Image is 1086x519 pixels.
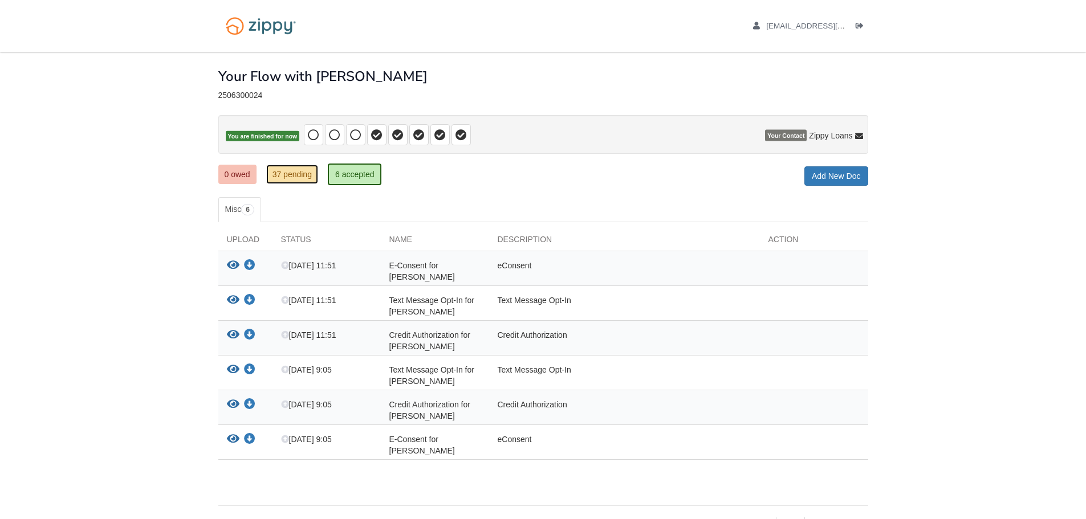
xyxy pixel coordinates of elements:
[753,22,897,33] a: edit profile
[244,401,255,410] a: Download Credit Authorization for Kelsey Smith
[856,22,868,33] a: Log out
[281,435,332,444] span: [DATE] 9:05
[389,261,455,281] span: E-Consent for [PERSON_NAME]
[244,331,255,340] a: Download Credit Authorization for Stephen Cataline
[244,261,255,271] a: Download E-Consent for Stephen Cataline
[489,295,760,317] div: Text Message Opt-In
[489,260,760,283] div: eConsent
[281,330,336,340] span: [DATE] 11:51
[244,366,255,375] a: Download Text Message Opt-In for Kelsey Smith
[281,261,336,270] span: [DATE] 11:51
[272,234,381,251] div: Status
[809,130,852,141] span: Zippy Loans
[489,234,760,251] div: Description
[766,22,897,30] span: kelseysmith5716@comcast.net
[218,91,868,100] div: 2506300024
[281,365,332,374] span: [DATE] 9:05
[281,400,332,409] span: [DATE] 9:05
[218,234,272,251] div: Upload
[227,434,239,446] button: View E-Consent for Kelsey Smith
[244,296,255,305] a: Download Text Message Opt-In for Stephen Cataline
[489,399,760,422] div: Credit Authorization
[227,260,239,272] button: View E-Consent for Stephen Cataline
[241,204,254,215] span: 6
[218,165,257,184] a: 0 owed
[328,164,382,185] a: 6 accepted
[381,234,489,251] div: Name
[389,296,474,316] span: Text Message Opt-In for [PERSON_NAME]
[760,234,868,251] div: Action
[218,69,428,84] h1: Your Flow with [PERSON_NAME]
[489,329,760,352] div: Credit Authorization
[765,130,807,141] span: Your Contact
[489,364,760,387] div: Text Message Opt-In
[218,11,303,40] img: Logo
[227,295,239,307] button: View Text Message Opt-In for Stephen Cataline
[389,365,474,386] span: Text Message Opt-In for [PERSON_NAME]
[389,330,470,351] span: Credit Authorization for [PERSON_NAME]
[389,435,455,455] span: E-Consent for [PERSON_NAME]
[226,131,300,142] span: You are finished for now
[804,166,868,186] a: Add New Doc
[218,197,261,222] a: Misc
[281,296,336,305] span: [DATE] 11:51
[489,434,760,456] div: eConsent
[227,364,239,376] button: View Text Message Opt-In for Kelsey Smith
[227,329,239,341] button: View Credit Authorization for Stephen Cataline
[244,435,255,444] a: Download E-Consent for Kelsey Smith
[389,400,470,420] span: Credit Authorization for [PERSON_NAME]
[227,399,239,411] button: View Credit Authorization for Kelsey Smith
[266,165,318,184] a: 37 pending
